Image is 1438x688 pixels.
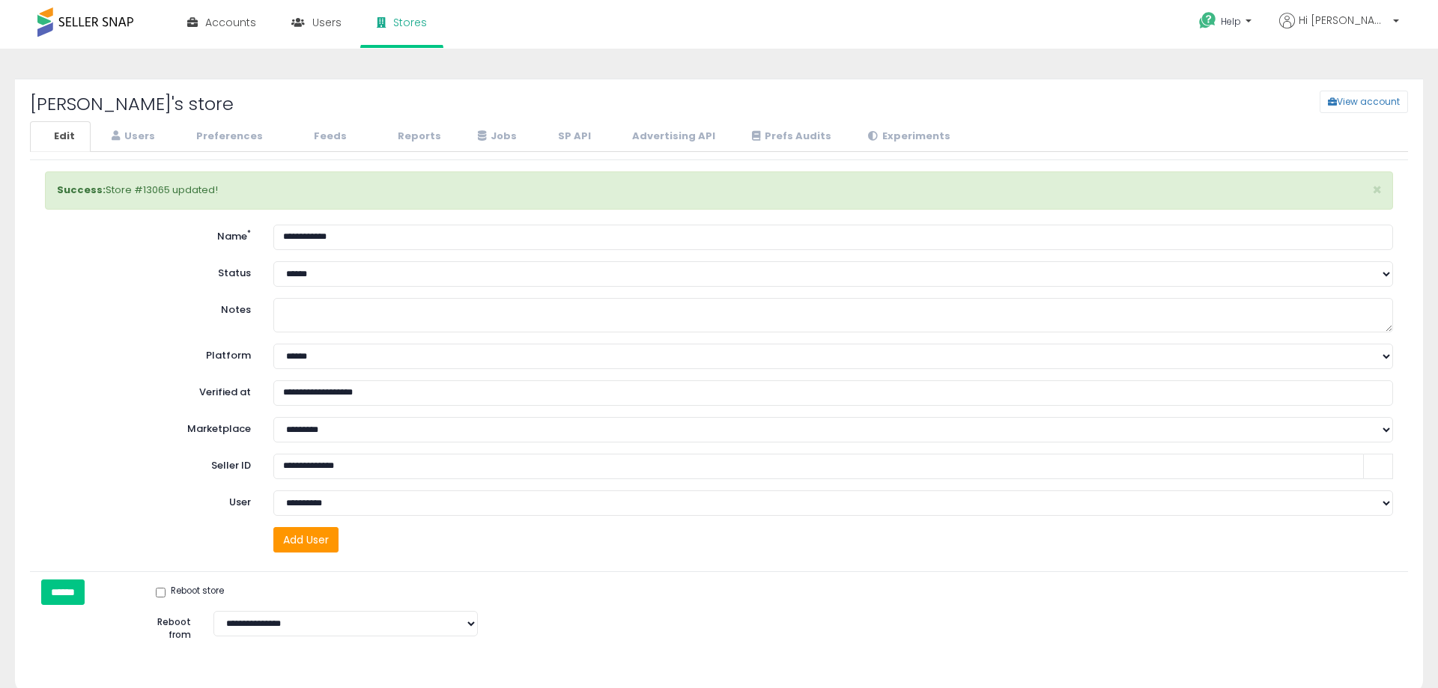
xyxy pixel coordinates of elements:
[34,454,262,473] label: Seller ID
[312,15,342,30] span: Users
[156,585,224,600] label: Reboot store
[534,121,607,152] a: SP API
[1198,11,1217,30] i: Get Help
[273,527,339,552] button: Add User
[1320,91,1408,113] button: View account
[45,171,1393,210] div: Store #13065 updated!
[172,121,279,152] a: Preferences
[1279,13,1399,46] a: Hi [PERSON_NAME]
[34,344,262,363] label: Platform
[205,15,256,30] span: Accounts
[145,611,202,641] label: Reboot from
[458,121,533,152] a: Jobs
[608,121,731,152] a: Advertising API
[34,417,262,436] label: Marketplace
[34,298,262,317] label: Notes
[34,380,262,400] label: Verified at
[364,121,457,152] a: Reports
[156,588,166,597] input: Reboot store
[19,94,602,114] h2: [PERSON_NAME]'s store
[1221,15,1241,28] span: Help
[1308,91,1331,113] a: View account
[849,121,966,152] a: Experiments
[280,121,362,152] a: Feeds
[57,183,106,197] strong: Success:
[1372,182,1382,198] button: ×
[732,121,847,152] a: Prefs Audits
[393,15,427,30] span: Stores
[34,261,262,281] label: Status
[30,121,91,152] a: Edit
[34,225,262,244] label: Name
[34,490,262,510] label: User
[1299,13,1389,28] span: Hi [PERSON_NAME]
[92,121,171,152] a: Users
